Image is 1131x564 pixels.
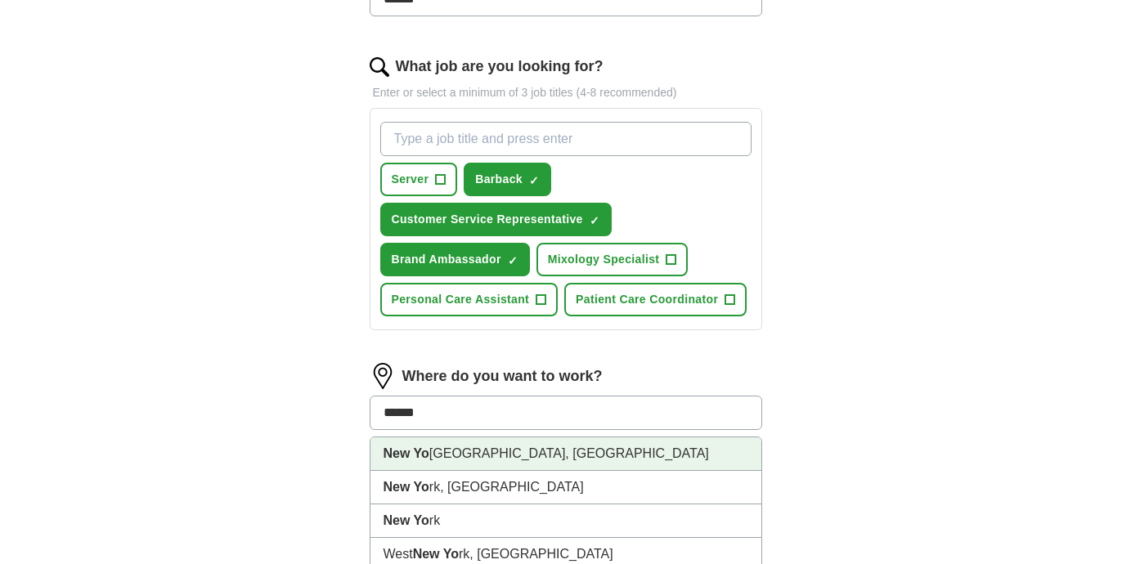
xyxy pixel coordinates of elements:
strong: New Yo [384,480,429,494]
span: Brand Ambassador [392,251,501,268]
p: Enter or select a minimum of 3 job titles (4-8 recommended) [370,84,762,101]
span: Barback [475,171,523,188]
button: Barback✓ [464,163,551,196]
span: Patient Care Coordinator [576,291,718,308]
span: ✓ [529,174,539,187]
li: rk, [GEOGRAPHIC_DATA] [370,471,761,504]
img: location.png [370,363,396,389]
strong: New Yo [384,513,429,527]
span: ✓ [508,254,518,267]
button: Patient Care Coordinator [564,283,747,316]
strong: New Yo [413,547,459,561]
button: Brand Ambassador✓ [380,243,530,276]
span: Server [392,171,429,188]
span: ✓ [590,214,599,227]
li: [GEOGRAPHIC_DATA], [GEOGRAPHIC_DATA] [370,437,761,471]
span: Mixology Specialist [548,251,660,268]
input: Type a job title and press enter [380,122,752,156]
button: Mixology Specialist [536,243,689,276]
button: Customer Service Representative✓ [380,203,612,236]
button: Server [380,163,458,196]
img: search.png [370,57,389,77]
button: Personal Care Assistant [380,283,559,316]
li: rk [370,504,761,538]
span: Personal Care Assistant [392,291,530,308]
label: Where do you want to work? [402,365,603,387]
strong: New Yo [384,446,429,460]
label: What job are you looking for? [396,56,604,78]
span: Customer Service Representative [392,211,583,228]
